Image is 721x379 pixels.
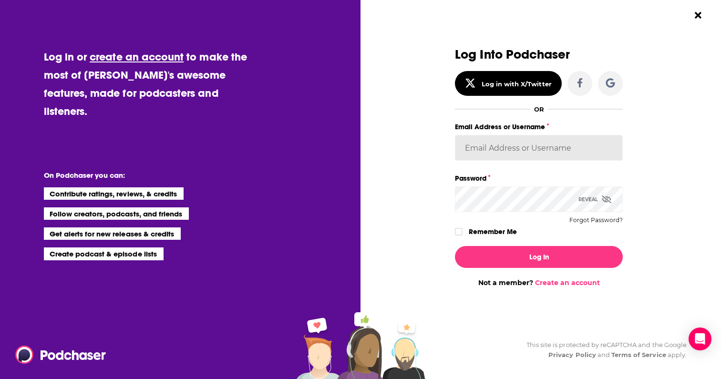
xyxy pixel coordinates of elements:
[469,225,517,238] label: Remember Me
[519,340,687,360] div: This site is protected by reCAPTCHA and the Google and apply.
[689,328,711,350] div: Open Intercom Messenger
[44,227,181,240] li: Get alerts for new releases & credits
[689,6,707,24] button: Close Button
[455,278,623,287] div: Not a member?
[578,186,611,212] div: Reveal
[44,247,164,260] li: Create podcast & episode lists
[455,246,623,268] button: Log In
[534,105,544,113] div: OR
[535,278,600,287] a: Create an account
[611,351,666,359] a: Terms of Service
[44,171,235,180] li: On Podchaser you can:
[569,217,623,224] button: Forgot Password?
[455,48,623,61] h3: Log Into Podchaser
[455,121,623,133] label: Email Address or Username
[15,346,107,364] img: Podchaser - Follow, Share and Rate Podcasts
[482,80,552,88] div: Log in with X/Twitter
[455,172,623,184] label: Password
[44,207,189,220] li: Follow creators, podcasts, and friends
[455,71,562,96] button: Log in with X/Twitter
[548,351,596,359] a: Privacy Policy
[44,187,184,200] li: Contribute ratings, reviews, & credits
[15,346,99,364] a: Podchaser - Follow, Share and Rate Podcasts
[90,50,184,63] a: create an account
[455,135,623,161] input: Email Address or Username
